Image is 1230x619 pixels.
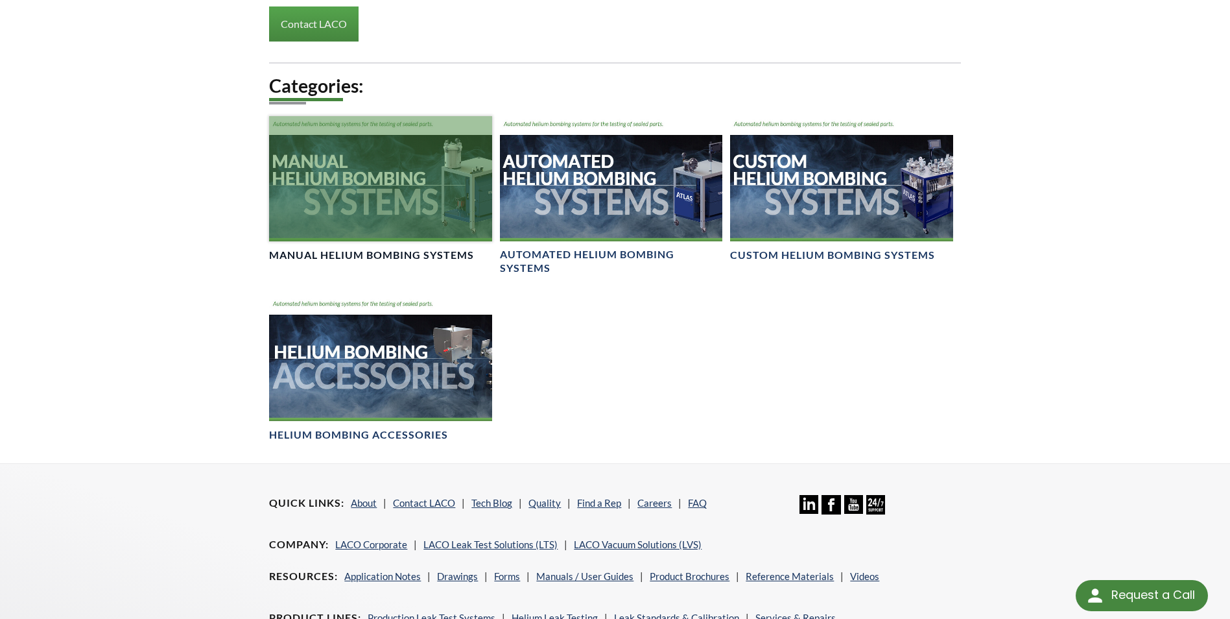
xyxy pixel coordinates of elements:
[269,116,491,262] a: Manual Helium Bombing Systems BannerManual Helium Bombing Systems
[866,495,885,514] img: 24/7 Support Icon
[1111,580,1195,610] div: Request a Call
[528,497,561,509] a: Quality
[577,497,621,509] a: Find a Rep
[746,570,834,582] a: Reference Materials
[437,570,478,582] a: Drawings
[471,497,512,509] a: Tech Blog
[344,570,421,582] a: Application Notes
[850,570,879,582] a: Videos
[423,539,558,550] a: LACO Leak Test Solutions (LTS)
[269,538,329,552] h4: Company
[500,116,722,275] a: Automated Helium Bombing Systems BannerAutomated Helium Bombing Systems
[269,428,448,442] h4: Helium Bombing Accessories
[637,497,672,509] a: Careers
[688,497,707,509] a: FAQ
[574,539,702,550] a: LACO Vacuum Solutions (LVS)
[269,570,338,583] h4: Resources
[269,74,960,98] h2: Categories:
[269,6,359,42] a: Contact LACO
[866,505,885,516] a: 24/7 Support
[500,248,722,275] h4: Automated Helium Bombing Systems
[351,497,377,509] a: About
[730,249,935,262] h4: Custom Helium Bombing Systems
[393,497,455,509] a: Contact LACO
[335,539,407,550] a: LACO Corporate
[650,570,729,582] a: Product Brochures
[494,570,520,582] a: Forms
[269,296,491,442] a: Helium Bombing Accessories BannerHelium Bombing Accessories
[1085,585,1106,606] img: round button
[269,496,344,510] h4: Quick Links
[730,116,952,262] a: Custom Helium Bombing Chambers BannerCustom Helium Bombing Systems
[536,570,633,582] a: Manuals / User Guides
[1076,580,1208,611] div: Request a Call
[269,249,474,262] h4: Manual Helium Bombing Systems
